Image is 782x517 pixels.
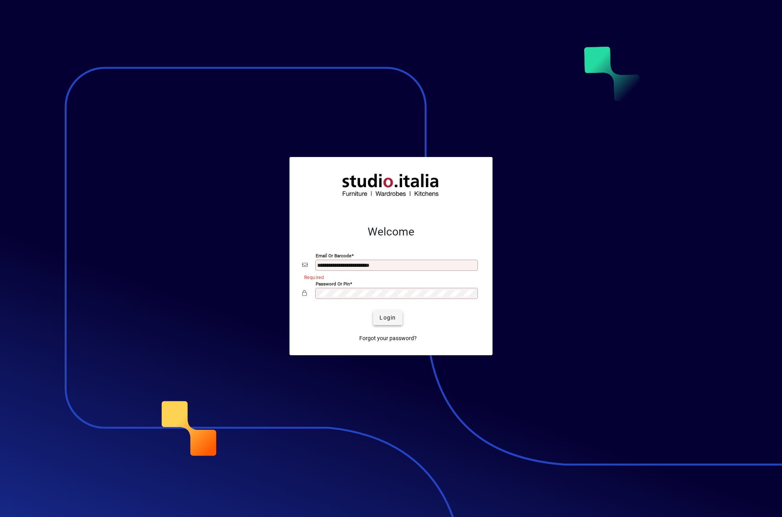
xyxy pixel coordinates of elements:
[304,273,473,281] mat-error: Required
[302,225,480,239] h2: Welcome
[356,331,420,346] a: Forgot your password?
[359,334,417,343] span: Forgot your password?
[373,311,402,325] button: Login
[379,314,396,322] span: Login
[316,253,351,258] mat-label: Email or Barcode
[316,281,350,286] mat-label: Password or Pin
